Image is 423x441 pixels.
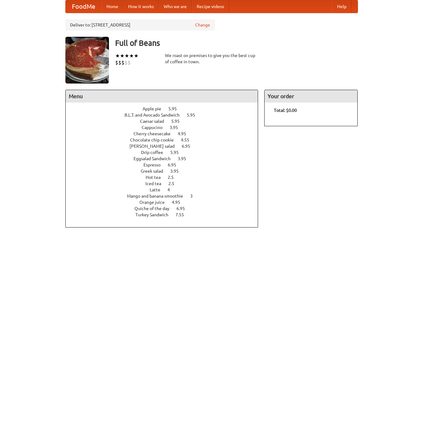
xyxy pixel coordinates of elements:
span: Eggsalad Sandwich [134,156,177,161]
a: Orange juice 4.95 [139,200,192,205]
a: Cappucino 3.95 [142,125,190,130]
li: $ [125,59,128,66]
span: Drip coffee [141,150,169,155]
a: Chocolate chip cookie 4.55 [130,137,201,142]
a: Who we are [159,0,192,13]
li: $ [121,59,125,66]
a: Cherry cheesecake 4.95 [134,131,198,136]
a: Latte 4 [150,187,181,192]
span: Turkey Sandwich [135,212,175,217]
span: 5.95 [187,113,201,117]
a: Quiche of the day 6.95 [134,206,196,211]
span: 3.95 [170,125,184,130]
span: 7.55 [176,212,190,217]
a: Change [195,22,210,28]
span: Quiche of the day [134,206,176,211]
span: Espresso [143,162,167,167]
div: Deliver to: [STREET_ADDRESS] [65,19,215,31]
a: Eggsalad Sandwich 3.95 [134,156,198,161]
span: Mango and banana smoothie [127,194,189,199]
li: $ [128,59,131,66]
span: 5.95 [170,150,185,155]
span: Cappucino [142,125,169,130]
li: $ [118,59,121,66]
img: angular.jpg [65,37,109,84]
span: 3 [190,194,199,199]
span: 4.95 [172,200,186,205]
span: Chocolate chip cookie [130,137,180,142]
span: Latte [150,187,167,192]
span: Iced tea [145,181,167,186]
a: [PERSON_NAME] salad 6.95 [129,144,202,149]
span: 5.95 [168,106,183,111]
span: 6.95 [168,162,182,167]
a: Hot tea 2.5 [146,175,185,180]
span: 2.5 [168,181,181,186]
li: ★ [134,52,139,59]
span: 6.95 [182,144,196,149]
span: [PERSON_NAME] salad [129,144,181,149]
li: ★ [129,52,134,59]
span: 3.95 [170,169,185,174]
a: Help [332,0,351,13]
a: Espresso 6.95 [143,162,188,167]
a: Drip coffee 5.95 [141,150,190,155]
li: $ [115,59,118,66]
b: Total: $0.00 [274,108,297,113]
span: Orange juice [139,200,171,205]
span: 3.95 [178,156,192,161]
li: ★ [125,52,129,59]
h4: Menu [66,90,258,103]
a: Turkey Sandwich 7.55 [135,212,195,217]
span: Caesar salad [140,119,170,124]
span: Cherry cheesecake [134,131,177,136]
a: B.L.T. and Avocado Sandwich 5.95 [125,113,207,117]
span: 4 [167,187,176,192]
span: 2.5 [168,175,180,180]
a: Mango and banana smoothie 3 [127,194,204,199]
span: Hot tea [146,175,167,180]
span: Apple pie [143,106,167,111]
a: Recipe videos [192,0,229,13]
span: B.L.T. and Avocado Sandwich [125,113,186,117]
a: How it works [123,0,159,13]
span: 5.95 [171,119,186,124]
h3: Full of Beans [115,37,358,49]
li: ★ [120,52,125,59]
h4: Your order [265,90,357,103]
li: ★ [115,52,120,59]
span: 4.95 [178,131,192,136]
span: 6.95 [176,206,191,211]
a: Greek salad 3.95 [141,169,190,174]
span: Greek salad [141,169,169,174]
span: 4.55 [181,137,195,142]
a: Iced tea 2.5 [145,181,186,186]
a: Caesar salad 5.95 [140,119,191,124]
a: FoodMe [66,0,101,13]
a: Home [101,0,123,13]
div: We roast on premises to give you the best cup of coffee in town. [165,52,258,65]
a: Apple pie 5.95 [143,106,188,111]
